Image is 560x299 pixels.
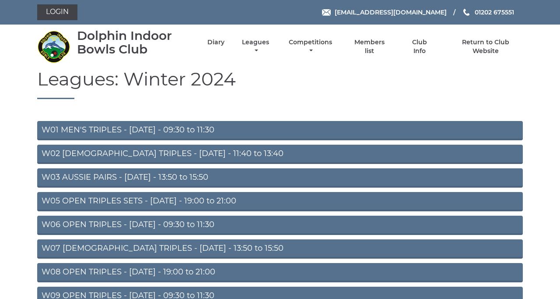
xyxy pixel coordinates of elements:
[335,8,447,16] span: [EMAIL_ADDRESS][DOMAIN_NAME]
[475,8,514,16] span: 01202 675551
[37,168,523,188] a: W03 AUSSIE PAIRS - [DATE] - 13:50 to 15:50
[37,239,523,259] a: W07 [DEMOGRAPHIC_DATA] TRIPLES - [DATE] - 13:50 to 15:50
[405,38,434,55] a: Club Info
[240,38,271,55] a: Leagues
[37,4,77,20] a: Login
[37,145,523,164] a: W02 [DEMOGRAPHIC_DATA] TRIPLES - [DATE] - 11:40 to 13:40
[463,9,469,16] img: Phone us
[462,7,514,17] a: Phone us 01202 675551
[37,216,523,235] a: W06 OPEN TRIPLES - [DATE] - 09:30 to 11:30
[322,9,331,16] img: Email
[37,69,523,99] h1: Leagues: Winter 2024
[350,38,390,55] a: Members list
[449,38,523,55] a: Return to Club Website
[37,30,70,63] img: Dolphin Indoor Bowls Club
[287,38,334,55] a: Competitions
[37,263,523,282] a: W08 OPEN TRIPLES - [DATE] - 19:00 to 21:00
[322,7,447,17] a: Email [EMAIL_ADDRESS][DOMAIN_NAME]
[37,121,523,140] a: W01 MEN'S TRIPLES - [DATE] - 09:30 to 11:30
[37,192,523,211] a: W05 OPEN TRIPLES SETS - [DATE] - 19:00 to 21:00
[207,38,224,46] a: Diary
[77,29,192,56] div: Dolphin Indoor Bowls Club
